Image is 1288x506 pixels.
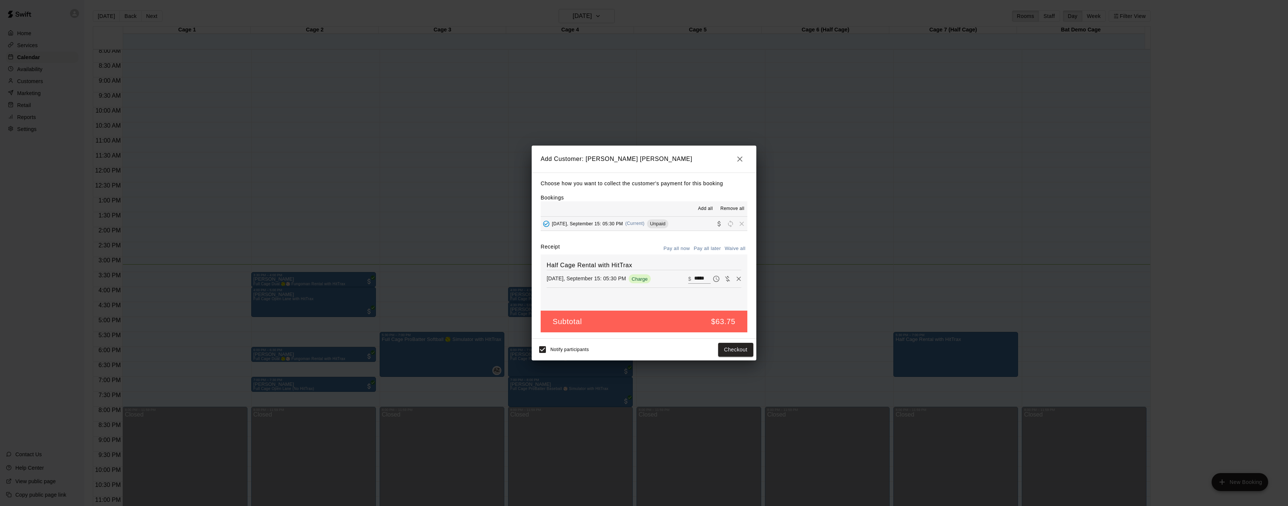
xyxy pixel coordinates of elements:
[722,275,733,281] span: Waive payment
[553,317,582,327] h5: Subtotal
[662,243,692,254] button: Pay all now
[541,243,560,254] label: Receipt
[714,220,725,226] span: Collect payment
[725,220,736,226] span: Reschedule
[698,205,713,213] span: Add all
[692,243,723,254] button: Pay all later
[647,221,668,226] span: Unpaid
[547,275,626,282] p: [DATE], September 15: 05:30 PM
[688,275,691,283] p: $
[736,220,747,226] span: Remove
[541,179,747,188] p: Choose how you want to collect the customer's payment for this booking
[720,205,744,213] span: Remove all
[733,273,744,284] button: Remove
[547,260,741,270] h6: Half Cage Rental with HitTrax
[552,221,623,226] span: [DATE], September 15: 05:30 PM
[541,195,564,201] label: Bookings
[718,343,753,357] button: Checkout
[711,317,735,327] h5: $63.75
[723,243,747,254] button: Waive all
[541,218,552,229] button: Added - Collect Payment
[711,275,722,281] span: Pay later
[693,203,717,215] button: Add all
[629,276,651,282] span: Charge
[541,217,747,231] button: Added - Collect Payment[DATE], September 15: 05:30 PM(Current)UnpaidCollect paymentRescheduleRemove
[717,203,747,215] button: Remove all
[550,347,589,353] span: Notify participants
[625,221,645,226] span: (Current)
[532,146,756,173] h2: Add Customer: [PERSON_NAME] [PERSON_NAME]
